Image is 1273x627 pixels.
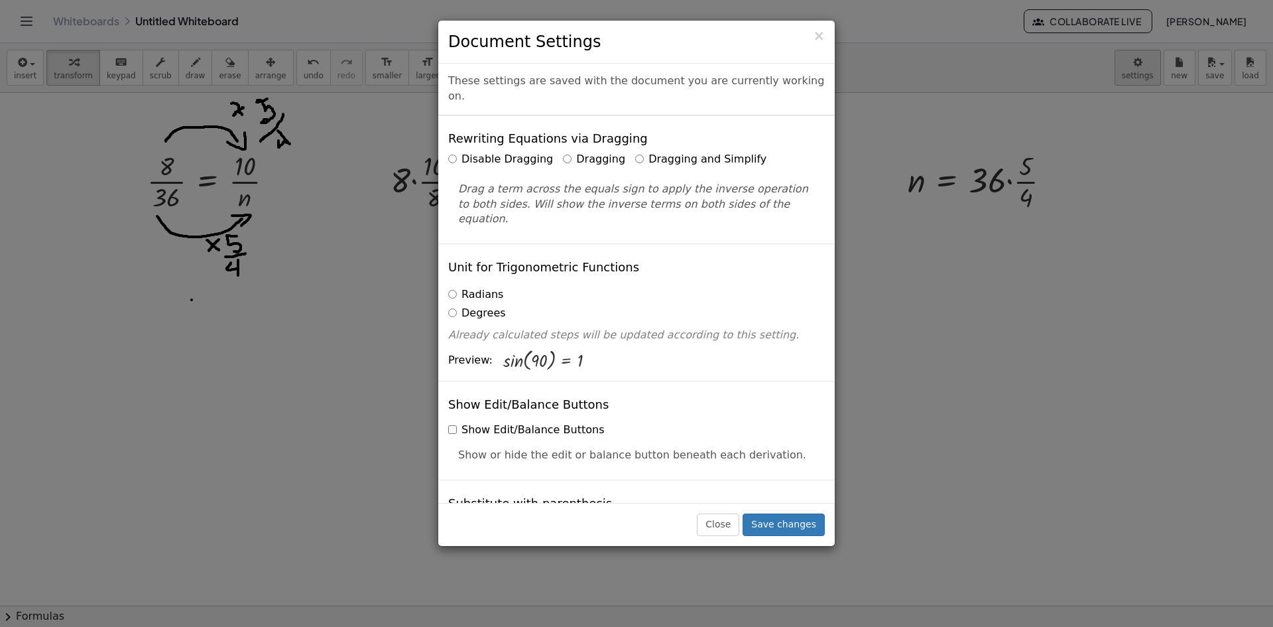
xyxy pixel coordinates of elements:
input: Dragging and Simplify [635,155,644,163]
input: Disable Dragging [448,155,457,163]
label: Dragging [563,152,625,167]
h3: Document Settings [448,31,825,53]
button: Save changes [743,514,825,536]
h4: Show Edit/Balance Buttons [448,398,609,411]
input: Degrees [448,309,457,317]
p: Drag a term across the equals sign to apply the inverse operation to both sides. Will show the in... [458,182,815,228]
input: Dragging [563,155,572,163]
h4: Unit for Trigonometric Functions [448,261,639,274]
label: Dragging and Simplify [635,152,766,167]
h4: Rewriting Equations via Dragging [448,132,648,145]
span: Preview: [448,353,493,368]
input: Radians [448,290,457,299]
div: These settings are saved with the document you are currently working on. [438,64,835,115]
button: Close [813,29,825,43]
input: Show Edit/Balance Buttons [448,425,457,434]
label: Show Edit/Balance Buttons [448,423,604,438]
p: Show or hide the edit or balance button beneath each derivation. [458,448,815,463]
label: Degrees [448,306,506,321]
span: × [813,28,825,44]
h4: Substitute with parenthesis [448,497,612,510]
label: Radians [448,287,503,303]
p: Already calculated steps will be updated according to this setting. [448,328,825,343]
button: Close [697,514,739,536]
label: Disable Dragging [448,152,553,167]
